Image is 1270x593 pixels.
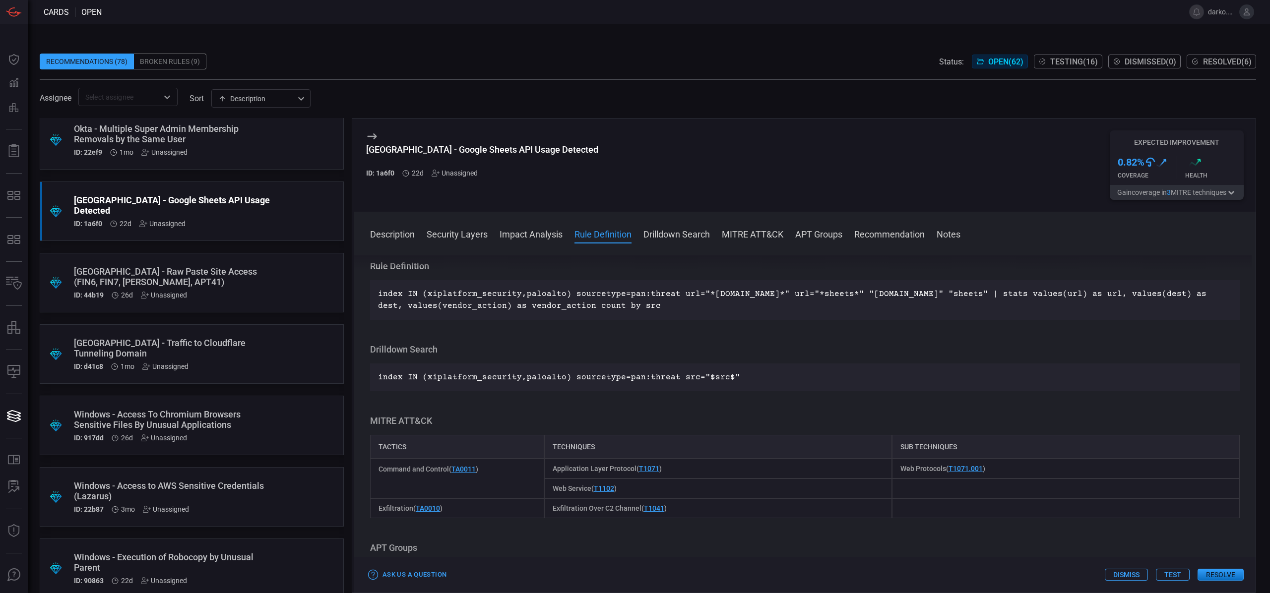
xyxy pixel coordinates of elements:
span: Sep 10, 2025 1:50 PM [121,291,133,299]
span: Exfiltration Over C2 Channel ( ) [553,504,667,512]
span: 3 [1167,188,1171,196]
button: assets [2,316,26,340]
button: Dashboard [2,48,26,71]
span: Jul 15, 2025 4:50 PM [121,505,135,513]
button: Gaincoverage in3MITRE techniques [1110,185,1244,200]
div: Sub Techniques [892,435,1240,459]
h3: MITRE ATT&CK [370,415,1240,427]
button: Compliance Monitoring [2,360,26,384]
button: Ask Us a Question [366,567,449,583]
a: T1071 [639,465,659,473]
h5: ID: 90863 [74,577,104,585]
h5: ID: 44b19 [74,291,104,299]
button: Drilldown Search [643,228,710,239]
span: Sep 14, 2025 12:15 PM [412,169,424,177]
button: Description [370,228,415,239]
div: Palo Alto - Google Sheets API Usage Detected [74,195,272,216]
button: Open [160,90,174,104]
button: Detections [2,71,26,95]
button: Security Layers [427,228,488,239]
button: Impact Analysis [500,228,563,239]
button: Open(62) [972,55,1028,68]
div: Palo Alto - Raw Paste Site Access (FIN6, FIN7, Rocke, APT41) [74,266,272,287]
button: MITRE - Detection Posture [2,228,26,251]
a: TA0011 [451,465,476,473]
a: T1071.001 [949,465,983,473]
div: Unassigned [432,169,478,177]
div: Okta - Multiple Super Admin Membership Removals by the Same User [74,123,272,144]
h5: ID: 22b87 [74,505,104,513]
div: Description [218,94,295,104]
h5: ID: 1a6f0 [366,169,394,177]
span: Sep 01, 2025 10:29 AM [120,148,133,156]
div: Palo Alto - Traffic to Cloudflare Tunneling Domain [74,338,272,358]
span: Status: [939,57,964,66]
span: open [81,7,102,17]
div: Coverage [1118,172,1177,179]
h5: ID: d41c8 [74,362,103,370]
span: Web Protocols ( ) [900,465,985,473]
span: Resolved ( 6 ) [1203,57,1252,66]
span: Sep 01, 2025 10:28 AM [121,362,134,370]
h5: Expected Improvement [1110,138,1244,146]
button: Resolve [1198,569,1244,581]
button: Ask Us A Question [2,563,26,587]
div: Techniques [544,435,892,459]
button: Preventions [2,95,26,119]
span: Sep 10, 2025 1:49 PM [121,434,133,442]
div: Health [1185,172,1244,179]
a: T1102 [594,484,614,492]
span: Web Service ( ) [553,484,617,492]
div: Unassigned [142,362,189,370]
span: darko.blagojevic [1208,8,1235,16]
div: Windows - Execution of Robocopy by Unusual Parent [74,552,272,573]
button: MITRE - Exposures [2,183,26,207]
div: Windows - Access to AWS Sensitive Credentials (Lazarus) [74,480,272,501]
span: Exfiltration ( ) [379,504,443,512]
label: sort [190,94,204,103]
button: Cards [2,404,26,428]
button: Rule Definition [574,228,632,239]
button: Test [1156,569,1190,581]
span: Testing ( 16 ) [1050,57,1098,66]
button: Testing(16) [1034,55,1102,68]
h5: ID: 917dd [74,434,104,442]
div: Palo Alto - Google Sheets API Usage Detected [366,144,598,155]
span: Sep 14, 2025 12:15 PM [121,577,133,585]
button: Dismiss [1105,569,1148,581]
span: Command and Control ( ) [379,465,478,473]
h3: 0.82 % [1118,156,1144,168]
button: Inventory [2,272,26,296]
button: Notes [937,228,960,239]
div: Unassigned [141,434,187,442]
a: T1041 [644,504,664,512]
p: index IN (xiplatform_security,paloalto) sourcetype=pan:threat url="*[DOMAIN_NAME]*" url="*sheets*... [378,288,1232,312]
span: Assignee [40,93,71,103]
span: Application Layer Protocol ( ) [553,465,662,473]
button: Resolved(6) [1187,55,1256,68]
button: MITRE ATT&CK [722,228,783,239]
div: Unassigned [141,291,187,299]
button: Rule Catalog [2,448,26,472]
button: Recommendation [854,228,925,239]
span: Open ( 62 ) [988,57,1023,66]
h3: Drilldown Search [370,344,1240,356]
div: Broken Rules (9) [134,54,206,69]
span: Cards [44,7,69,17]
span: Dismissed ( 0 ) [1125,57,1176,66]
a: TA0010 [416,504,440,512]
button: Dismissed(0) [1108,55,1181,68]
h5: ID: 1a6f0 [74,220,102,228]
input: Select assignee [81,91,158,103]
div: Unassigned [139,220,186,228]
button: APT Groups [795,228,842,239]
div: Unassigned [143,505,189,513]
div: Unassigned [141,577,187,585]
span: Sep 14, 2025 12:15 PM [120,220,131,228]
button: Reports [2,139,26,163]
button: Threat Intelligence [2,519,26,543]
button: ALERT ANALYSIS [2,475,26,499]
div: Recommendations (78) [40,54,134,69]
h3: APT Groups [370,542,1240,554]
h5: ID: 22ef9 [74,148,102,156]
